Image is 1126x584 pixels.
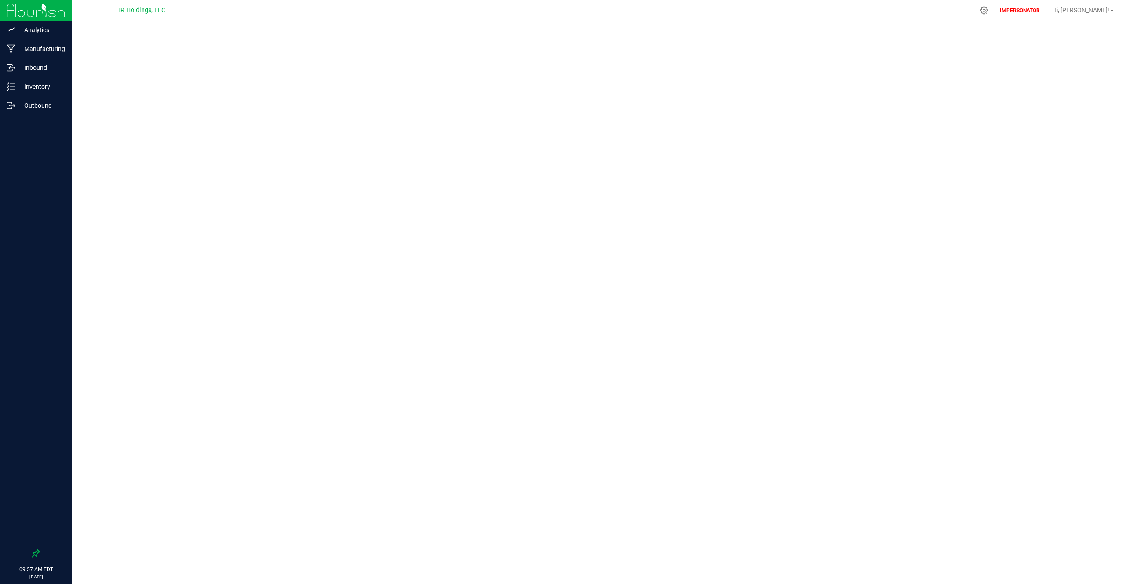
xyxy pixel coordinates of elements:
div: Manage settings [979,6,990,15]
p: IMPERSONATOR [996,7,1043,15]
p: Inventory [15,81,68,92]
inline-svg: Manufacturing [7,44,15,53]
inline-svg: Outbound [7,101,15,110]
inline-svg: Inventory [7,82,15,91]
p: Analytics [15,25,68,35]
p: Outbound [15,100,68,111]
inline-svg: Analytics [7,26,15,34]
span: Hi, [PERSON_NAME]! [1052,7,1109,14]
p: [DATE] [4,573,68,580]
label: Pin the sidebar to full width on large screens [32,549,40,558]
p: Inbound [15,62,68,73]
span: HR Holdings, LLC [116,7,165,14]
inline-svg: Inbound [7,63,15,72]
p: Manufacturing [15,44,68,54]
p: 09:57 AM EDT [4,566,68,573]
